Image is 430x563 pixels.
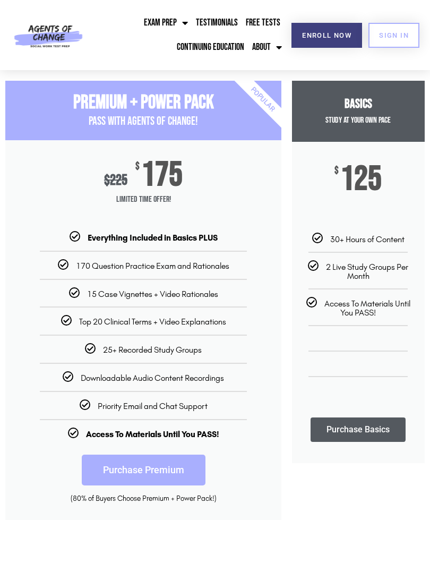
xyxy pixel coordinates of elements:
[81,373,224,383] span: Downloadable Audio Content Recordings
[291,23,362,48] a: Enroll Now
[5,189,281,210] span: Limited Time Offer!
[76,261,229,271] span: 170 Question Practice Exam and Rationales
[92,11,285,59] nav: Menu
[250,35,285,59] a: About
[368,23,419,48] a: SIGN IN
[21,493,265,504] div: (80% of Buyers Choose Premium + Power Pack!)
[88,233,218,243] b: Everything Included in Basics PLUS
[104,172,110,189] span: $
[340,166,382,193] span: 125
[141,11,191,35] a: Exam Prep
[302,32,351,39] span: Enroll Now
[5,91,281,114] h3: Premium + Power Pack
[243,11,283,35] a: Free Tests
[141,161,183,189] span: 175
[334,166,339,176] span: $
[379,32,409,39] span: SIGN IN
[202,38,324,161] div: Popular
[89,114,198,129] span: PASS with AGENTS OF CHANGE!
[98,401,208,411] span: Priority Email and Chat Support
[330,234,405,244] span: 30+ Hours of Content
[135,161,140,172] span: $
[325,115,391,125] span: Study at your Own Pace
[82,455,205,485] a: Purchase Premium
[324,298,410,318] span: Access To Materials Until You PASS!
[174,35,247,59] a: Continuing Education
[311,417,406,442] a: Purchase Basics
[292,97,425,112] h3: Basics
[326,262,408,281] span: 2 Live Study Groups Per Month
[193,11,240,35] a: Testimonials
[103,345,202,355] span: 25+ Recorded Study Groups
[79,317,226,327] span: Top 20 Clinical Terms + Video Explanations
[104,172,127,189] div: 225
[86,429,219,439] b: Access To Materials Until You PASS!
[87,289,218,299] span: 15 Case Vignettes + Video Rationales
